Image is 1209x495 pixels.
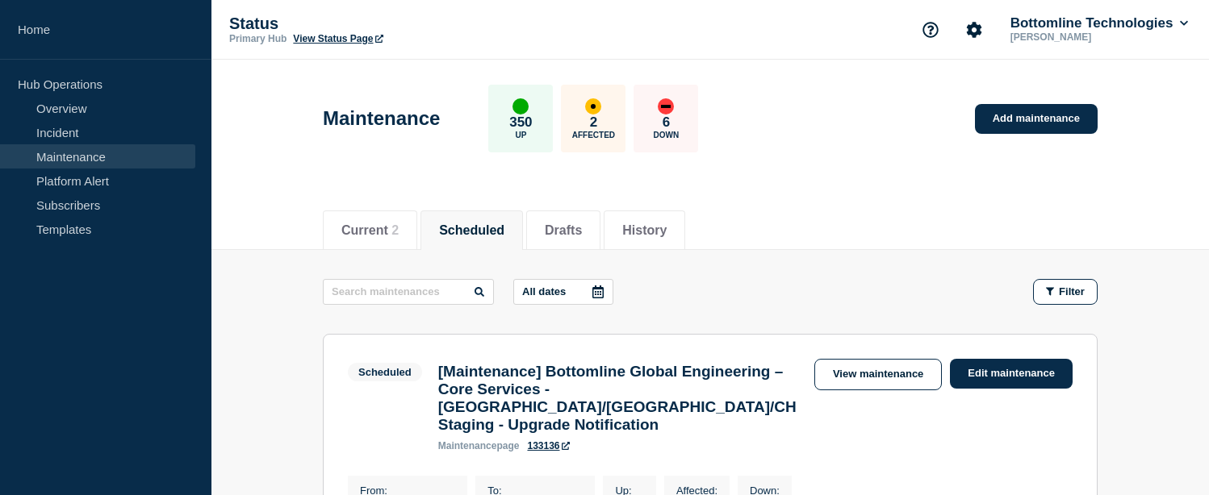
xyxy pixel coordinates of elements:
[654,131,680,139] p: Down
[229,15,552,33] p: Status
[341,223,399,238] button: Current 2
[522,285,566,297] p: All dates
[391,223,399,237] span: 2
[509,114,532,131] p: 350
[527,440,569,451] a: 133136
[545,223,582,238] button: Drafts
[1007,31,1175,43] p: [PERSON_NAME]
[358,366,412,378] div: Scheduled
[515,131,526,139] p: Up
[293,33,383,44] a: View Status Page
[1059,285,1085,297] span: Filter
[590,114,597,131] p: 2
[512,98,529,114] div: up
[957,13,991,47] button: Account settings
[323,107,440,130] h1: Maintenance
[438,363,798,434] h3: [Maintenance] Bottomline Global Engineering – Core Services - [GEOGRAPHIC_DATA]/[GEOGRAPHIC_DATA]...
[814,359,942,390] a: View maintenance
[658,98,674,114] div: down
[572,131,615,139] p: Affected
[323,279,494,305] input: Search maintenances
[1033,279,1098,305] button: Filter
[439,223,504,238] button: Scheduled
[585,98,601,114] div: affected
[513,279,613,305] button: All dates
[229,33,287,44] p: Primary Hub
[1007,15,1191,31] button: Bottomline Technologies
[438,440,497,451] span: maintenance
[438,440,520,451] p: page
[975,104,1098,134] a: Add maintenance
[663,114,670,131] p: 6
[622,223,667,238] button: History
[950,359,1073,389] a: Edit maintenance
[914,13,948,47] button: Support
